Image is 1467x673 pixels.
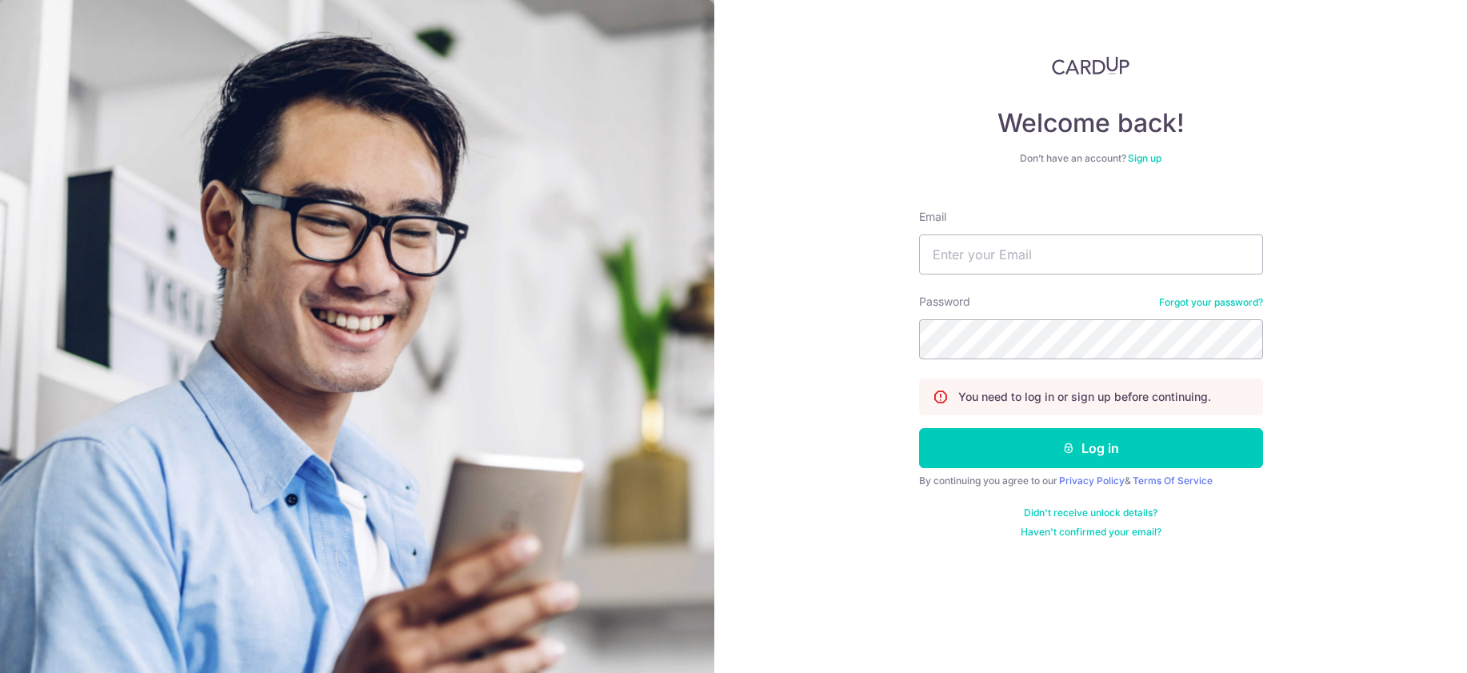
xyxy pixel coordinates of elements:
[919,475,1263,487] div: By continuing you agree to our &
[1059,475,1125,487] a: Privacy Policy
[1128,152,1161,164] a: Sign up
[1021,526,1161,539] a: Haven't confirmed your email?
[1159,296,1263,309] a: Forgot your password?
[1024,507,1157,519] a: Didn't receive unlock details?
[919,294,970,310] label: Password
[919,428,1263,468] button: Log in
[919,152,1263,165] div: Don’t have an account?
[919,209,946,225] label: Email
[1133,475,1213,487] a: Terms Of Service
[919,234,1263,274] input: Enter your Email
[919,107,1263,139] h4: Welcome back!
[1052,56,1130,75] img: CardUp Logo
[958,389,1211,405] p: You need to log in or sign up before continuing.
